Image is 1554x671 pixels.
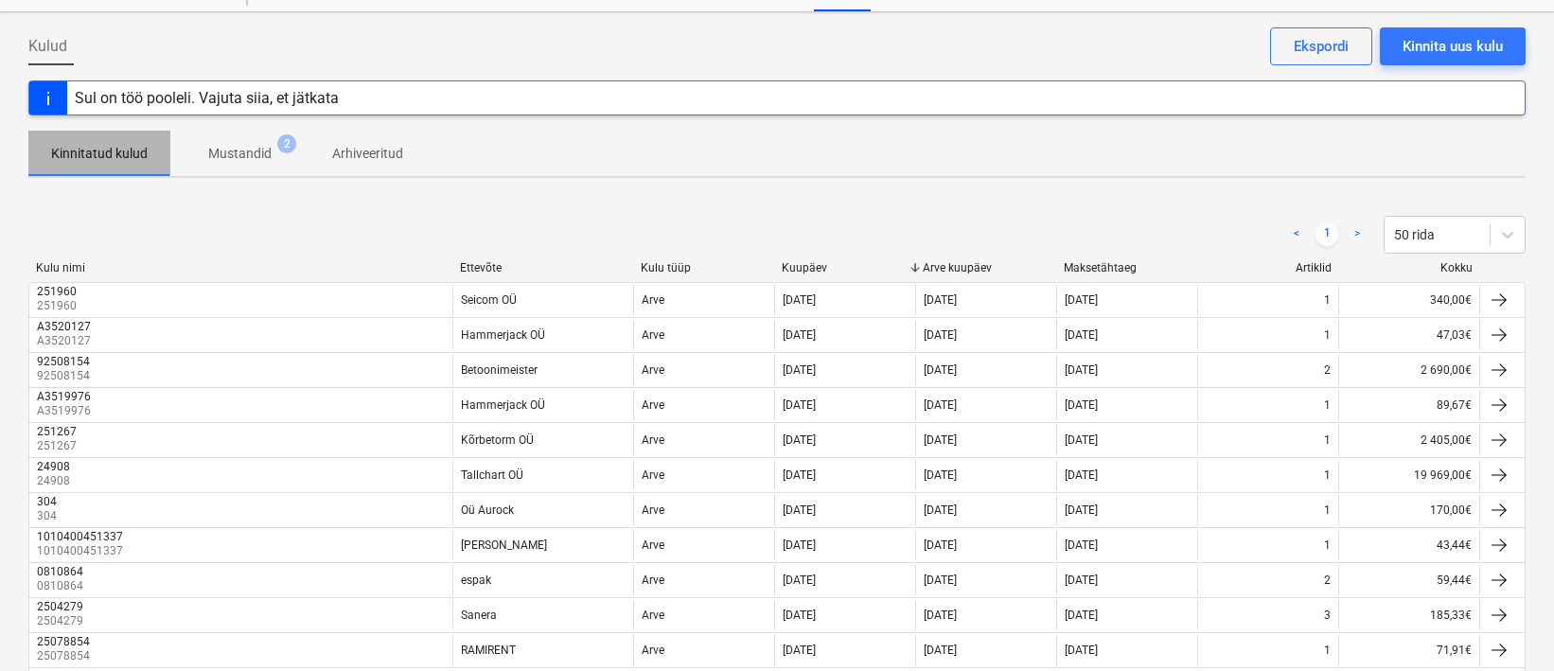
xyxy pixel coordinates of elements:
[1324,293,1331,307] div: 1
[277,134,296,153] span: 2
[37,600,83,613] div: 2504279
[642,503,664,517] div: Arve
[1347,261,1473,274] div: Kokku
[783,328,816,342] div: [DATE]
[1065,398,1098,412] div: [DATE]
[461,293,517,307] div: Seicom OÜ
[1324,433,1331,447] div: 1
[1285,223,1308,246] a: Previous page
[642,328,664,342] div: Arve
[642,644,664,657] div: Arve
[37,460,70,473] div: 24908
[1459,580,1554,671] iframe: Chat Widget
[783,398,816,412] div: [DATE]
[461,539,547,552] div: [PERSON_NAME]
[461,468,523,482] div: Tallchart OÜ
[783,574,816,587] div: [DATE]
[1206,261,1332,274] div: Artiklid
[37,285,77,298] div: 251960
[924,433,957,447] div: [DATE]
[924,328,957,342] div: [DATE]
[1338,635,1479,665] div: 71,91€
[28,35,67,58] span: Kulud
[641,261,767,274] div: Kulu tüüp
[1065,363,1098,377] div: [DATE]
[1324,539,1331,552] div: 1
[783,433,816,447] div: [DATE]
[461,328,545,342] div: Hammerjack OÜ
[1338,600,1479,630] div: 185,33€
[461,644,516,657] div: RAMIRENT
[1324,468,1331,482] div: 1
[1338,565,1479,595] div: 59,44€
[1065,293,1098,307] div: [DATE]
[1324,574,1331,587] div: 2
[783,468,816,482] div: [DATE]
[208,144,272,164] p: Mustandid
[924,539,957,552] div: [DATE]
[37,355,90,368] div: 92508154
[1270,27,1372,65] button: Ekspordi
[461,433,534,447] div: Kõrbetorm OÜ
[642,363,664,377] div: Arve
[1065,644,1098,657] div: [DATE]
[1338,530,1479,560] div: 43,44€
[642,293,664,307] div: Arve
[783,293,816,307] div: [DATE]
[924,644,957,657] div: [DATE]
[36,261,445,274] div: Kulu nimi
[37,635,90,648] div: 25078854
[37,613,87,629] p: 2504279
[37,333,95,349] p: A3520127
[783,644,816,657] div: [DATE]
[1403,34,1503,59] div: Kinnita uus kulu
[1324,363,1331,377] div: 2
[1065,503,1098,517] div: [DATE]
[1324,398,1331,412] div: 1
[1338,285,1479,315] div: 340,00€
[37,320,91,333] div: A3520127
[37,495,57,508] div: 304
[642,609,664,622] div: Arve
[1064,261,1190,274] div: Maksetähtaeg
[1380,27,1526,65] button: Kinnita uus kulu
[37,438,80,454] p: 251267
[332,144,403,164] p: Arhiveeritud
[37,508,61,524] p: 304
[37,425,77,438] div: 251267
[1065,468,1098,482] div: [DATE]
[37,648,94,664] p: 25078854
[1324,328,1331,342] div: 1
[37,543,127,559] p: 1010400451337
[37,403,95,419] p: A3519976
[461,503,514,517] div: Oü Aurock
[461,363,538,377] div: Betoonimeister
[1338,355,1479,385] div: 2 690,00€
[924,609,957,622] div: [DATE]
[642,574,664,587] div: Arve
[924,293,957,307] div: [DATE]
[461,398,545,412] div: Hammerjack OÜ
[1065,433,1098,447] div: [DATE]
[461,574,491,587] div: espak
[1338,320,1479,350] div: 47,03€
[924,468,957,482] div: [DATE]
[783,609,816,622] div: [DATE]
[1324,644,1331,657] div: 1
[51,144,148,164] p: Kinnitatud kulud
[1065,328,1098,342] div: [DATE]
[1065,609,1098,622] div: [DATE]
[924,574,957,587] div: [DATE]
[923,261,1049,274] div: Arve kuupäev
[924,363,957,377] div: [DATE]
[1065,539,1098,552] div: [DATE]
[1065,574,1098,587] div: [DATE]
[37,390,91,403] div: A3519976
[1338,425,1479,455] div: 2 405,00€
[642,398,664,412] div: Arve
[37,298,80,314] p: 251960
[642,433,664,447] div: Arve
[37,530,123,543] div: 1010400451337
[1324,503,1331,517] div: 1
